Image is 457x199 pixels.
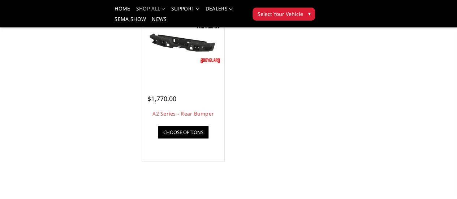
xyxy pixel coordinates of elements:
[136,6,165,17] a: shop all
[158,126,208,138] a: Choose Options
[115,6,130,17] a: Home
[421,164,457,199] iframe: Chat Widget
[253,8,315,21] button: Select Your Vehicle
[152,110,214,117] a: A2 Series - Rear Bumper
[144,4,223,83] a: A2 Series - Rear Bumper A2 Series - Rear Bumper
[152,17,167,27] a: News
[115,17,146,27] a: SEMA Show
[171,6,200,17] a: Support
[308,10,310,17] span: ▾
[206,6,233,17] a: Dealers
[257,10,303,18] span: Select Your Vehicle
[147,94,176,103] span: $1,770.00
[144,21,223,65] img: A2 Series - Rear Bumper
